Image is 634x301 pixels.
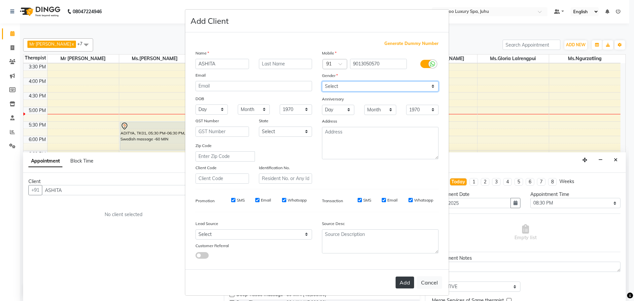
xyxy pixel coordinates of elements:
label: State [259,118,268,124]
span: Generate Dummy Number [384,40,439,47]
button: Cancel [417,276,442,289]
input: Mobile [350,59,407,69]
label: Email [261,197,271,203]
label: Name [195,50,209,56]
label: Address [322,118,337,124]
label: SMS [363,197,371,203]
label: Source Desc [322,221,345,227]
label: Anniversary [322,96,344,102]
label: Email [387,197,398,203]
label: SMS [237,197,245,203]
input: First Name [195,59,249,69]
input: Enter Zip Code [195,151,255,162]
label: Promotion [195,198,215,204]
label: DOB [195,96,204,102]
label: Mobile [322,50,336,56]
label: GST Number [195,118,219,124]
input: GST Number [195,127,249,137]
input: Last Name [259,59,312,69]
input: Email [195,81,312,91]
label: Transaction [322,198,343,204]
input: Resident No. or Any Id [259,173,312,184]
label: Whatsapp [414,197,433,203]
input: Client Code [195,173,249,184]
button: Add [396,277,414,288]
label: Client Code [195,165,217,171]
label: Zip Code [195,143,212,149]
label: Gender [322,73,338,79]
label: Identification No. [259,165,290,171]
label: Whatsapp [288,197,307,203]
label: Customer Referral [195,243,229,249]
label: Lead Source [195,221,218,227]
label: Email [195,72,206,78]
h4: Add Client [191,15,229,27]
